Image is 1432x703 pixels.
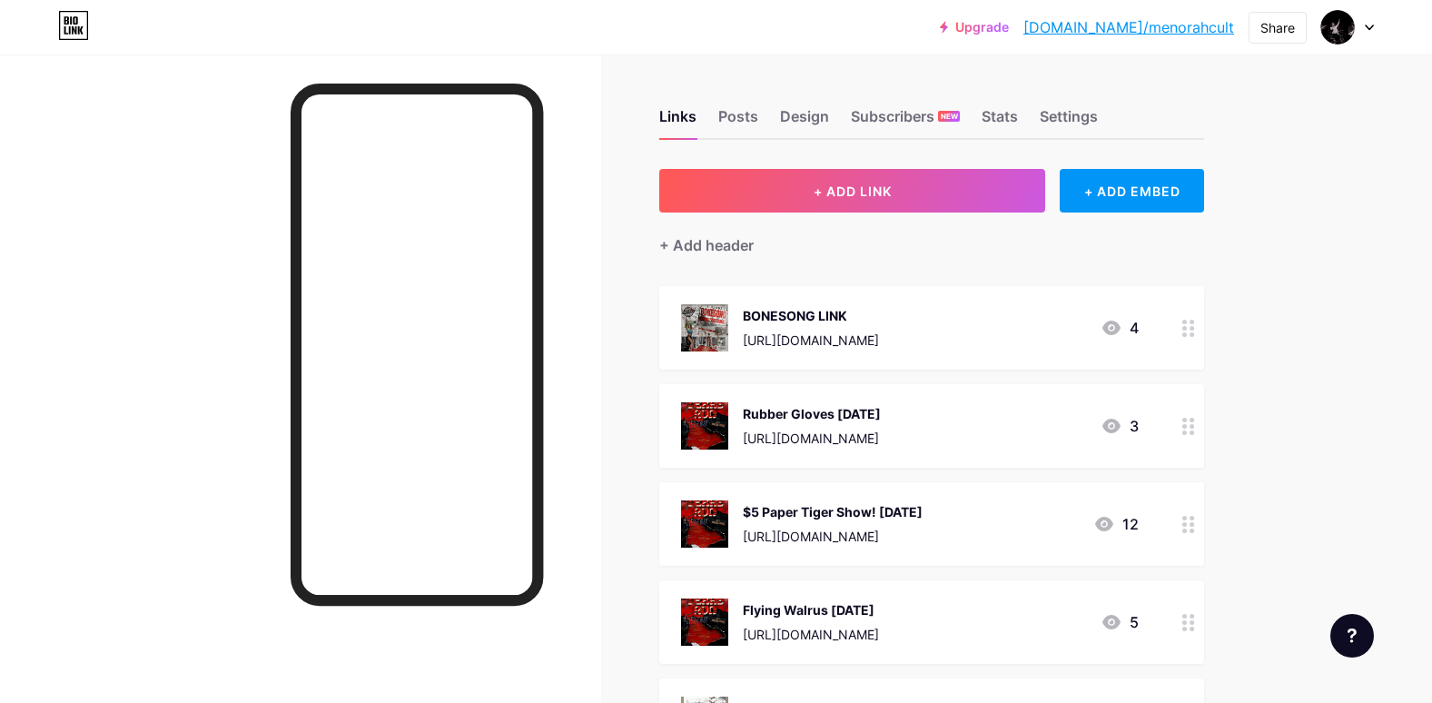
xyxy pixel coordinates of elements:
div: [URL][DOMAIN_NAME] [743,331,879,350]
div: BONESONG LINK [743,306,879,325]
div: + Add header [659,234,754,256]
div: Links [659,105,696,138]
img: $5 Paper Tiger Show! August 15th [681,500,728,548]
span: NEW [941,111,958,122]
div: [URL][DOMAIN_NAME] [743,527,923,546]
img: christian rivas [1320,10,1355,45]
div: 5 [1101,611,1139,633]
div: + ADD EMBED [1060,169,1204,213]
img: Flying Walrus August 16th [681,599,728,646]
div: Settings [1040,105,1098,138]
div: [URL][DOMAIN_NAME] [743,625,879,644]
button: + ADD LINK [659,169,1045,213]
a: [DOMAIN_NAME]/menorahcult [1023,16,1234,38]
div: Posts [718,105,758,138]
div: Stats [982,105,1018,138]
div: Flying Walrus [DATE] [743,600,879,619]
span: + ADD LINK [814,183,892,199]
div: $5 Paper Tiger Show! [DATE] [743,502,923,521]
div: Subscribers [851,105,960,138]
div: 3 [1101,415,1139,437]
img: BONESONG LINK [681,304,728,351]
div: Rubber Gloves [DATE] [743,404,881,423]
img: Rubber Gloves August 14th [681,402,728,450]
div: 12 [1093,513,1139,535]
div: Share [1260,18,1295,37]
a: Upgrade [940,20,1009,35]
div: Design [780,105,829,138]
div: [URL][DOMAIN_NAME] [743,429,881,448]
div: 4 [1101,317,1139,339]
